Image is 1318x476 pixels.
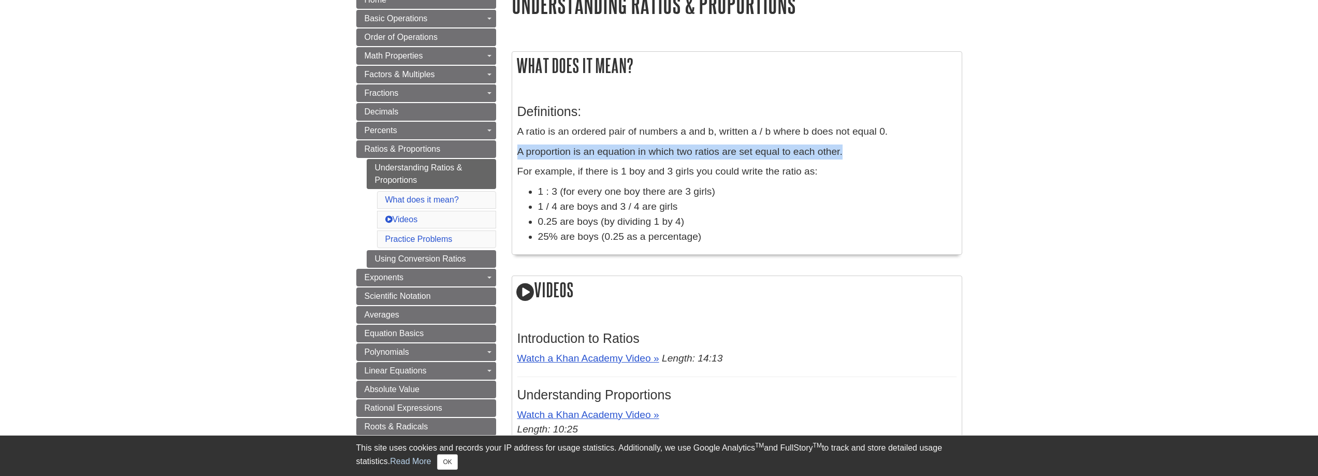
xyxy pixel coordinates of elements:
sup: TM [755,442,764,449]
a: Roots & Radicals [356,418,496,436]
span: Basic Operations [365,14,428,23]
a: Absolute Value [356,381,496,398]
li: 1 / 4 are boys and 3 / 4 are girls [538,199,957,214]
span: Decimals [365,107,399,116]
em: Length: 14:13 [662,353,722,364]
span: Order of Operations [365,33,438,41]
a: Fractions [356,84,496,102]
a: Read More [390,457,431,466]
button: Close [437,454,457,470]
a: Understanding Ratios & Proportions [367,159,496,189]
span: Averages [365,310,399,319]
a: Linear Equations [356,362,496,380]
a: Scientific Notation [356,287,496,305]
p: A proportion is an equation in which two ratios are set equal to each other. [517,145,957,160]
a: Decimals [356,103,496,121]
h3: Understanding Proportions [517,387,957,402]
a: Videos [385,215,418,224]
span: Fractions [365,89,399,97]
li: 1 : 3 (for every one boy there are 3 girls) [538,184,957,199]
a: Math Properties [356,47,496,65]
a: What does it mean? [385,195,459,204]
em: Length: 10:25 [517,424,578,435]
sup: TM [813,442,822,449]
span: Factors & Multiples [365,70,435,79]
a: Order of Operations [356,28,496,46]
h2: Videos [512,276,962,306]
h3: Introduction to Ratios [517,331,957,346]
a: Equation Basics [356,325,496,342]
a: Exponents [356,269,496,286]
span: Scientific Notation [365,292,431,300]
p: For example, if there is 1 boy and 3 girls you could write the ratio as: [517,164,957,179]
span: Equation Basics [365,329,424,338]
li: 0.25 are boys (by dividing 1 by 4) [538,214,957,229]
a: Averages [356,306,496,324]
a: Ratios & Proportions [356,140,496,158]
a: Watch a Khan Academy Video » [517,353,659,364]
span: Absolute Value [365,385,419,394]
span: Percents [365,126,397,135]
a: Watch a Khan Academy Video » [517,409,659,420]
li: 25% are boys (0.25 as a percentage) [538,229,957,244]
a: Using Conversion Ratios [367,250,496,268]
a: Practice Problems [385,235,453,243]
span: Ratios & Proportions [365,145,441,153]
span: Math Properties [365,51,423,60]
div: This site uses cookies and records your IP address for usage statistics. Additionally, we use Goo... [356,442,962,470]
a: Percents [356,122,496,139]
span: Polynomials [365,348,409,356]
a: Basic Operations [356,10,496,27]
h3: Definitions: [517,104,957,119]
p: A ratio is an ordered pair of numbers a and b, written a / b where b does not equal 0. [517,124,957,139]
span: Exponents [365,273,404,282]
a: Polynomials [356,343,496,361]
span: Rational Expressions [365,403,442,412]
a: Factors & Multiples [356,66,496,83]
a: Rational Expressions [356,399,496,417]
span: Linear Equations [365,366,427,375]
h2: What does it mean? [512,52,962,79]
span: Roots & Radicals [365,422,428,431]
